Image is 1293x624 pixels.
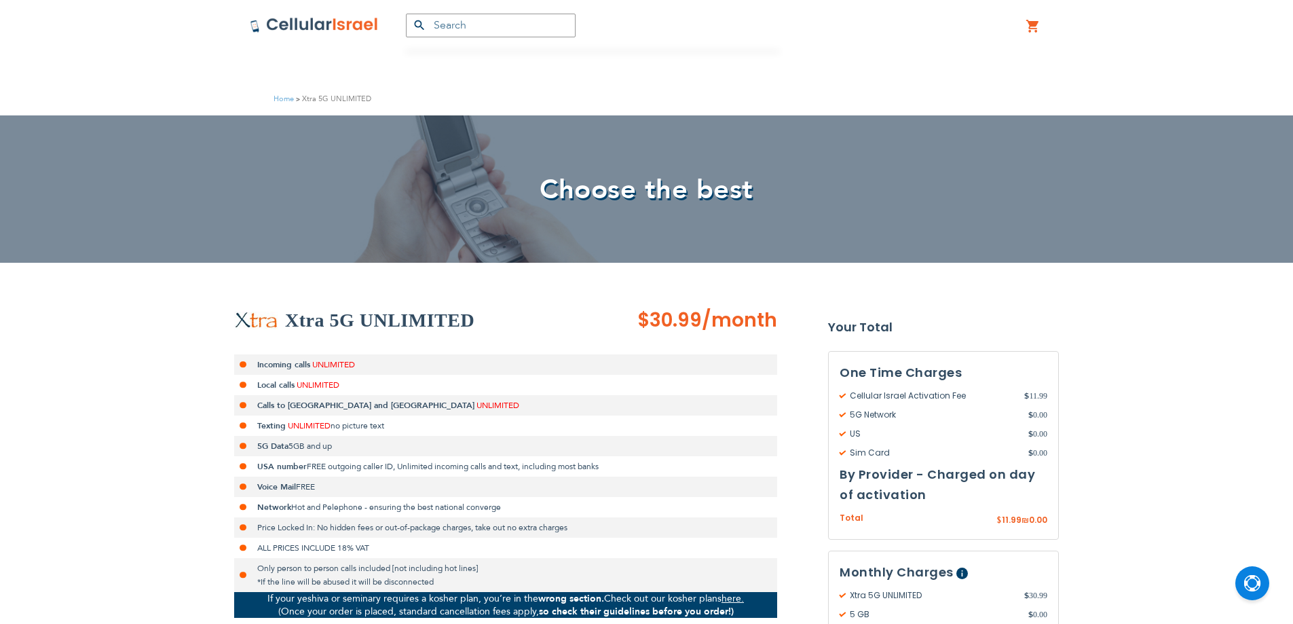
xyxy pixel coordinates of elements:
span: UNLIMITED [476,400,519,411]
span: $ [1024,589,1029,602]
strong: 5G Data [257,441,288,452]
span: no picture text [331,420,384,431]
strong: Voice Mail [257,481,296,492]
h3: One Time Charges [840,363,1047,383]
li: Xtra 5G UNLIMITED [294,92,371,105]
strong: Calls to [GEOGRAPHIC_DATA] and [GEOGRAPHIC_DATA] [257,400,474,411]
span: ₪ [1022,515,1029,527]
a: here. [722,592,744,605]
span: 0.00 [1028,428,1047,440]
span: Total [840,512,863,525]
span: 0.00 [1028,447,1047,459]
span: UNLIMITED [312,359,355,370]
span: 11.99 [1024,390,1047,402]
span: $ [1028,608,1033,621]
span: 5G Network [840,409,1028,421]
span: 5 GB [840,608,1028,621]
strong: so check their guidelines before you order!) [539,605,734,618]
img: Xtra 5G UNLIMITED [234,312,278,329]
strong: Texting [257,420,286,431]
li: Only person to person calls included [not including hot lines] *If the line will be abused it wil... [234,558,777,592]
span: 30.99 [1024,589,1047,602]
span: 0.00 [1028,608,1047,621]
p: If your yeshiva or seminary requires a kosher plan, you’re in the Check out our kosher plans (Onc... [234,592,777,618]
strong: Your Total [828,317,1059,337]
a: Home [274,94,294,104]
span: UNLIMITED [297,380,339,390]
h3: By Provider - Charged on day of activation [840,464,1047,505]
span: Hot and Pelephone - ensuring the best national converge [291,502,501,513]
span: FREE outgoing caller ID, Unlimited incoming calls and text, including most banks [307,461,599,472]
li: Price Locked In: No hidden fees or out-of-package charges, take out no extra charges [234,517,777,538]
h2: Xtra 5G UNLIMITED [285,307,474,334]
span: 0.00 [1029,514,1047,526]
span: Choose the best [540,171,753,208]
span: $ [1028,409,1033,421]
strong: Network [257,502,291,513]
span: 0.00 [1028,409,1047,421]
li: 5GB and up [234,436,777,456]
strong: USA number [257,461,307,472]
input: Search [406,14,576,37]
span: $ [996,515,1002,527]
span: $ [1028,428,1033,440]
span: Xtra 5G UNLIMITED [840,589,1024,602]
li: ALL PRICES INCLUDE 18% VAT [234,538,777,558]
span: Cellular Israel Activation Fee [840,390,1024,402]
span: Help [956,568,968,579]
span: UNLIMITED [288,420,331,431]
strong: Incoming calls [257,359,310,370]
span: Monthly Charges [840,564,954,581]
span: $ [1024,390,1029,402]
strong: Local calls [257,380,295,390]
span: US [840,428,1028,440]
span: Sim Card [840,447,1028,459]
span: $ [1028,447,1033,459]
img: Cellular Israel Logo [250,17,379,33]
span: /month [702,307,777,334]
strong: wrong section. [538,592,604,605]
span: 11.99 [1002,514,1022,526]
span: FREE [296,481,315,492]
span: $30.99 [637,307,702,333]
